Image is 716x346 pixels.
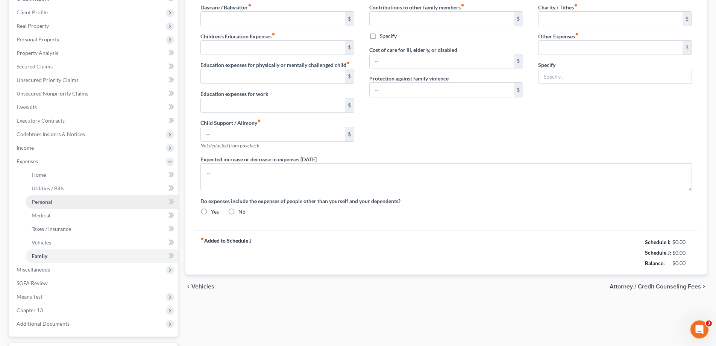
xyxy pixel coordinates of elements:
i: chevron_left [185,284,191,290]
div: $0.00 [672,259,692,267]
span: Vehicles [32,239,51,246]
a: Property Analysis [11,46,178,60]
i: fiber_manual_record [574,3,578,7]
input: -- [201,98,345,112]
label: Other Expenses [538,32,579,40]
label: Yes [211,208,219,215]
input: -- [539,41,683,55]
label: Specify [538,61,555,69]
span: Medical [32,212,50,219]
input: -- [201,12,345,26]
span: SOFA Review [17,280,48,286]
span: Unsecured Priority Claims [17,77,79,83]
span: 3 [706,320,712,326]
input: -- [370,12,514,26]
i: fiber_manual_record [575,32,579,36]
div: $ [514,54,523,68]
label: Education expenses for work [200,90,268,98]
span: Expenses [17,158,38,164]
label: Protection against family violence [369,74,449,82]
span: Attorney / Credit Counseling Fees [610,284,701,290]
strong: Schedule I: [645,239,670,245]
label: Expected increase or decrease in expenses [DATE] [200,155,317,163]
a: Unsecured Priority Claims [11,73,178,87]
span: Lawsuits [17,104,37,110]
span: Codebtors Insiders & Notices [17,131,85,137]
a: Utilities / Bills [26,182,178,195]
label: Children's Education Expenses [200,32,275,40]
input: -- [370,83,514,97]
i: chevron_right [701,284,707,290]
label: Daycare / Babysitter [200,3,252,11]
span: Means Test [17,293,42,300]
span: Vehicles [191,284,214,290]
label: Child Support / Alimony [200,119,261,127]
span: Additional Documents [17,320,70,327]
i: fiber_manual_record [248,3,252,7]
i: fiber_manual_record [257,119,261,123]
span: Real Property [17,23,49,29]
span: Utilities / Bills [32,185,64,191]
div: $ [514,12,523,26]
span: Not deducted from paycheck [200,143,259,149]
strong: Balance: [645,260,665,266]
input: -- [539,12,683,26]
span: Income [17,144,34,151]
label: Do expenses include the expenses of people other than yourself and your dependents? [200,197,692,205]
span: Miscellaneous [17,266,50,273]
span: Executory Contracts [17,117,65,124]
input: -- [201,41,345,55]
strong: Added to Schedule J [200,237,252,269]
a: Vehicles [26,236,178,249]
strong: Schedule J: [645,249,671,256]
div: $ [345,98,354,112]
div: $ [345,41,354,55]
iframe: Intercom live chat [690,320,708,338]
a: Medical [26,209,178,222]
a: Executory Contracts [11,114,178,127]
input: -- [201,69,345,83]
div: $0.00 [672,238,692,246]
label: Cost of care for ill, elderly, or disabled [369,46,457,54]
span: Taxes / Insurance [32,226,71,232]
input: -- [201,127,345,141]
label: Contributions to other family members [369,3,464,11]
div: $ [683,12,692,26]
button: chevron_left Vehicles [185,284,214,290]
a: Family [26,249,178,263]
span: Client Profile [17,9,48,15]
div: $ [345,127,354,141]
button: Attorney / Credit Counseling Fees chevron_right [610,284,707,290]
label: Charity / Tithes [538,3,578,11]
input: Specify... [539,69,692,83]
i: fiber_manual_record [461,3,464,7]
label: Specify [380,32,397,40]
span: Family [32,253,47,259]
input: -- [370,54,514,68]
a: Home [26,168,178,182]
span: Secured Claims [17,63,53,70]
span: Property Analysis [17,50,58,56]
i: fiber_manual_record [200,237,204,241]
a: SOFA Review [11,276,178,290]
a: Unsecured Nonpriority Claims [11,87,178,100]
label: Education expenses for physically or mentally challenged child [200,61,350,69]
i: fiber_manual_record [272,32,275,36]
div: $ [345,12,354,26]
span: Personal [32,199,52,205]
span: Chapter 13 [17,307,43,313]
a: Personal [26,195,178,209]
div: $ [683,41,692,55]
a: Lawsuits [11,100,178,114]
span: Unsecured Nonpriority Claims [17,90,88,97]
span: Home [32,171,46,178]
div: $ [514,83,523,97]
a: Secured Claims [11,60,178,73]
span: Personal Property [17,36,59,42]
div: $0.00 [672,249,692,256]
a: Taxes / Insurance [26,222,178,236]
i: fiber_manual_record [346,61,350,65]
div: $ [345,69,354,83]
label: No [238,208,246,215]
